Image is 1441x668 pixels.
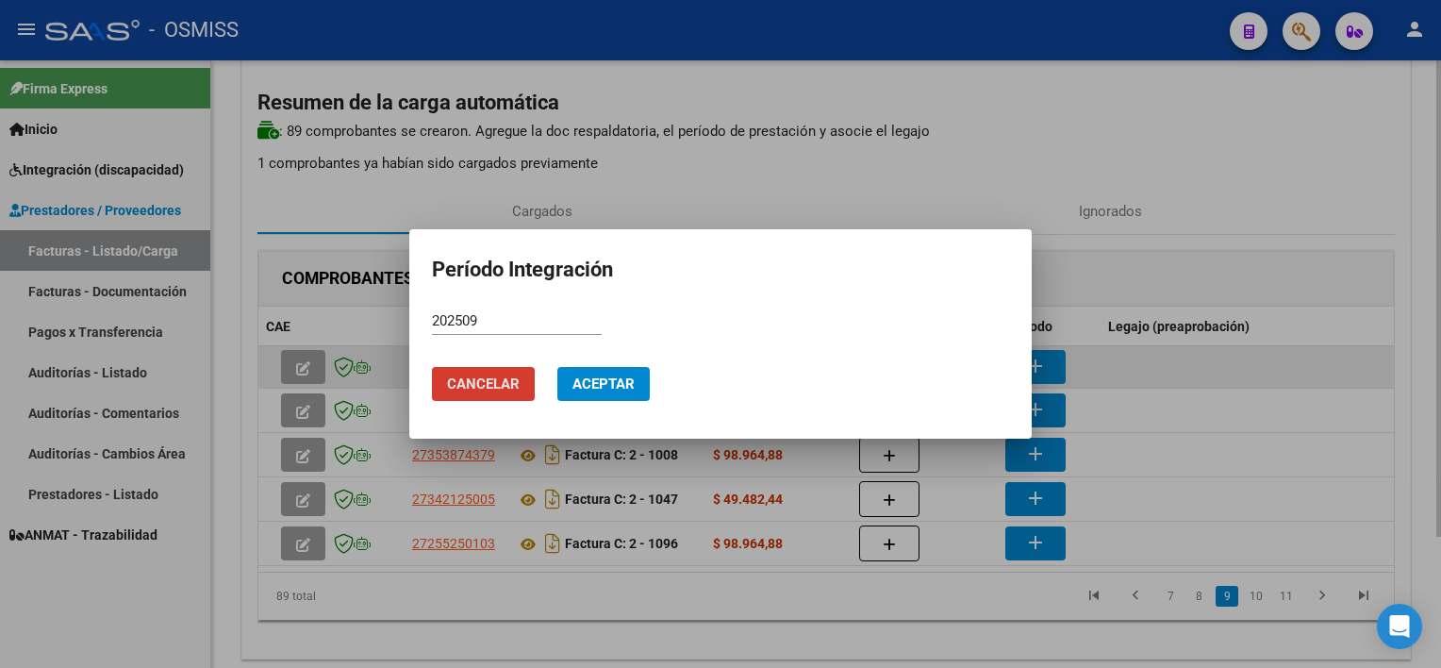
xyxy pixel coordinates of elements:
[572,376,635,392] span: Aceptar
[432,252,1009,288] h2: Período Integración
[432,367,535,401] button: Cancelar
[447,376,520,392] span: Cancelar
[1377,604,1422,649] div: Open Intercom Messenger
[557,367,650,401] button: Aceptar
